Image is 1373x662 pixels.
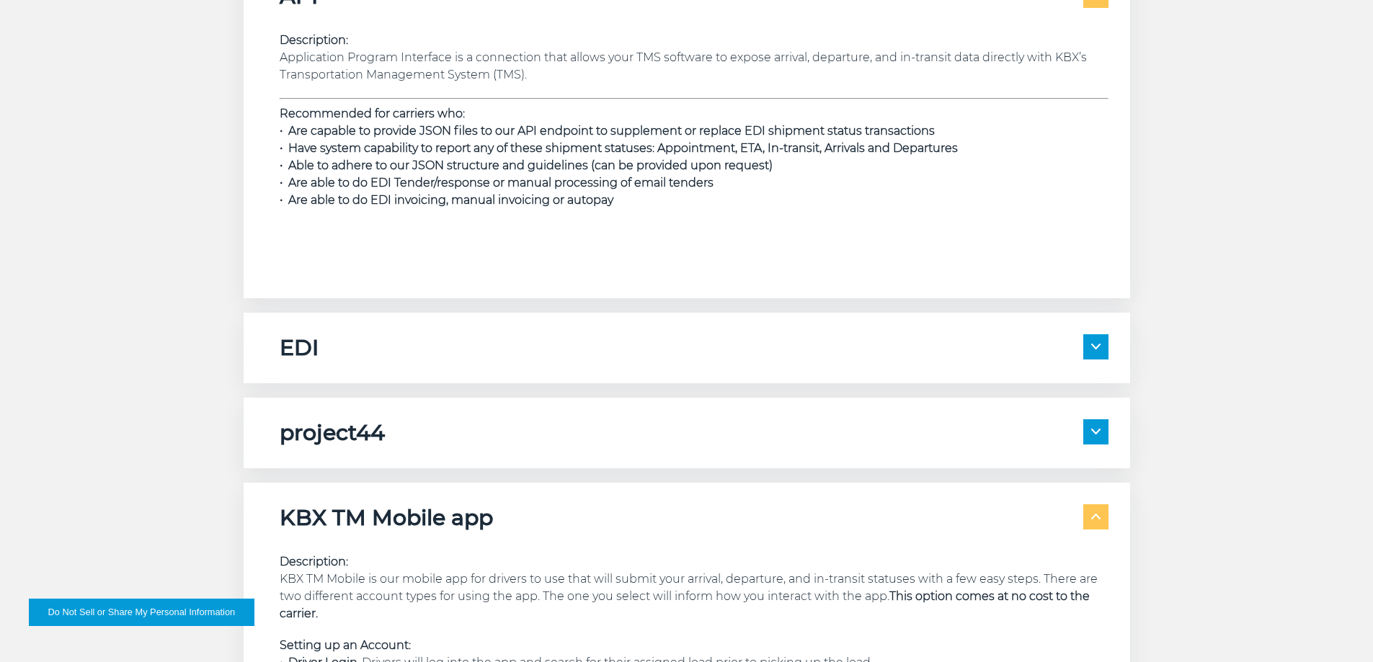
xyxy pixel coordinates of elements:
[280,553,1108,622] p: KBX TM Mobile is our mobile app for drivers to use that will submit your arrival, departure, and ...
[280,638,411,652] strong: Setting up an Account:
[1091,344,1101,349] img: arrow
[280,176,714,189] span: • Are able to do EDI Tender/response or manual processing of email tenders
[280,158,773,172] span: • Able to adhere to our JSON structure and guidelines (can be provided upon request)
[280,419,385,447] h5: project44
[1091,514,1101,519] img: arrow
[280,32,1108,84] p: Application Program Interface is a connection that allows your TMS software to expose arrival, de...
[280,33,348,47] strong: Description:
[1091,429,1101,434] img: arrow
[280,334,319,362] h5: EDI
[280,107,465,120] strong: Recommended for carriers who:
[280,504,493,532] h5: KBX TM Mobile app
[29,599,254,626] button: Do Not Sell or Share My Personal Information
[280,124,935,138] span: • Are capable to provide JSON files to our API endpoint to supplement or replace EDI shipment sta...
[280,141,958,155] span: • Have system capability to report any of these shipment statuses: Appointment, ETA, In-transit, ...
[280,193,613,207] span: • Are able to do EDI invoicing, manual invoicing or autopay
[280,555,348,568] strong: Description:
